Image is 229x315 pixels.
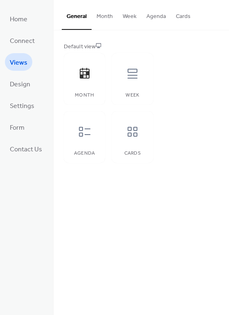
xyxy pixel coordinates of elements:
[120,151,145,156] div: Cards
[5,32,40,49] a: Connect
[72,92,97,98] div: Month
[5,53,32,71] a: Views
[5,97,39,114] a: Settings
[10,122,25,134] span: Form
[10,35,35,47] span: Connect
[10,56,27,69] span: Views
[5,10,32,27] a: Home
[64,43,217,51] div: Default view
[10,100,34,112] span: Settings
[120,92,145,98] div: Week
[10,13,27,26] span: Home
[10,143,42,156] span: Contact Us
[72,151,97,156] div: Agenda
[5,140,47,157] a: Contact Us
[5,75,35,92] a: Design
[10,78,30,91] span: Design
[5,118,29,136] a: Form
